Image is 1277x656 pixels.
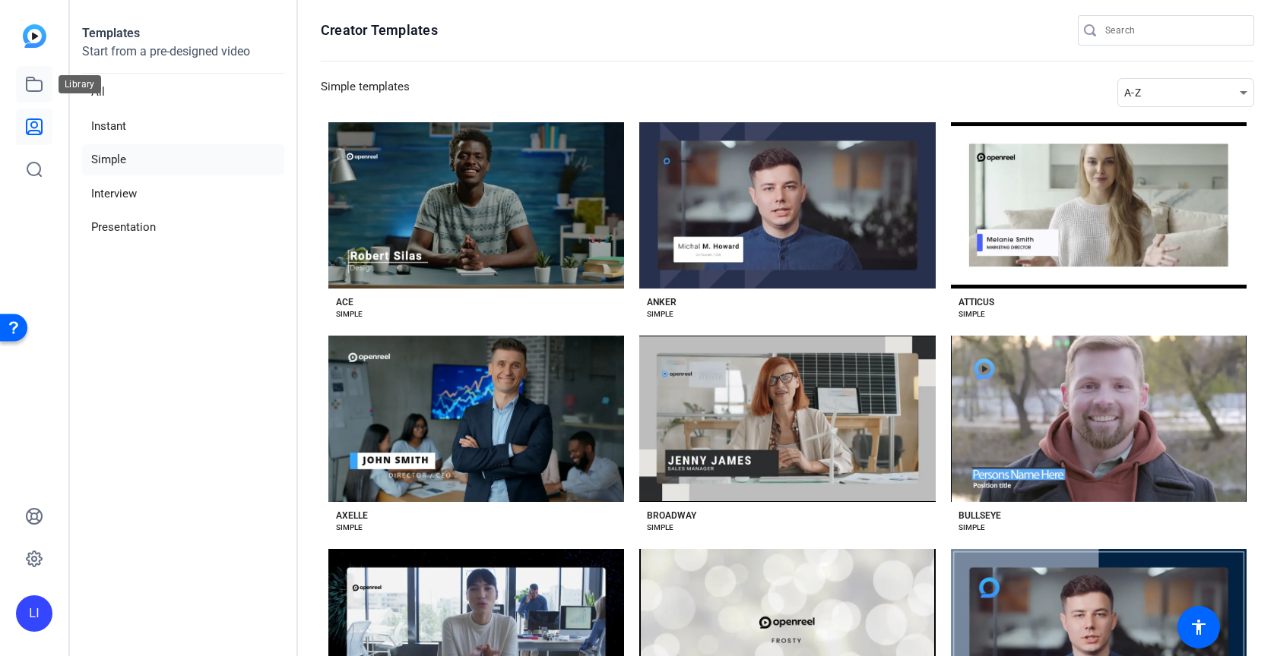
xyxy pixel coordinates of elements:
[959,308,985,320] div: SIMPLE
[647,509,696,522] div: BROADWAY
[647,308,673,320] div: SIMPLE
[647,296,677,308] div: ANKER
[82,212,284,243] li: Presentation
[647,522,673,534] div: SIMPLE
[328,336,624,502] button: Template image
[328,122,624,289] button: Template image
[321,78,410,107] h3: Simple templates
[1105,21,1242,39] input: Search
[82,144,284,175] li: Simple
[639,336,935,502] button: Template image
[82,178,284,210] li: Interview
[82,111,284,142] li: Instant
[336,308,363,320] div: SIMPLE
[959,296,994,308] div: ATTICUS
[336,296,353,308] div: ACE
[23,24,46,48] img: blue-gradient.svg
[336,509,368,522] div: AXELLE
[82,26,140,40] strong: Templates
[951,122,1247,289] button: Template image
[959,509,1001,522] div: BULLSEYE
[959,522,985,534] div: SIMPLE
[321,21,438,39] h1: Creator Templates
[1124,87,1141,99] span: A-Z
[951,336,1247,502] button: Template image
[1190,618,1208,636] mat-icon: accessibility
[82,77,284,108] li: All
[82,43,284,74] p: Start from a pre-designed video
[336,522,363,534] div: SIMPLE
[59,75,101,93] div: Library
[639,122,935,289] button: Template image
[16,595,52,632] div: LI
